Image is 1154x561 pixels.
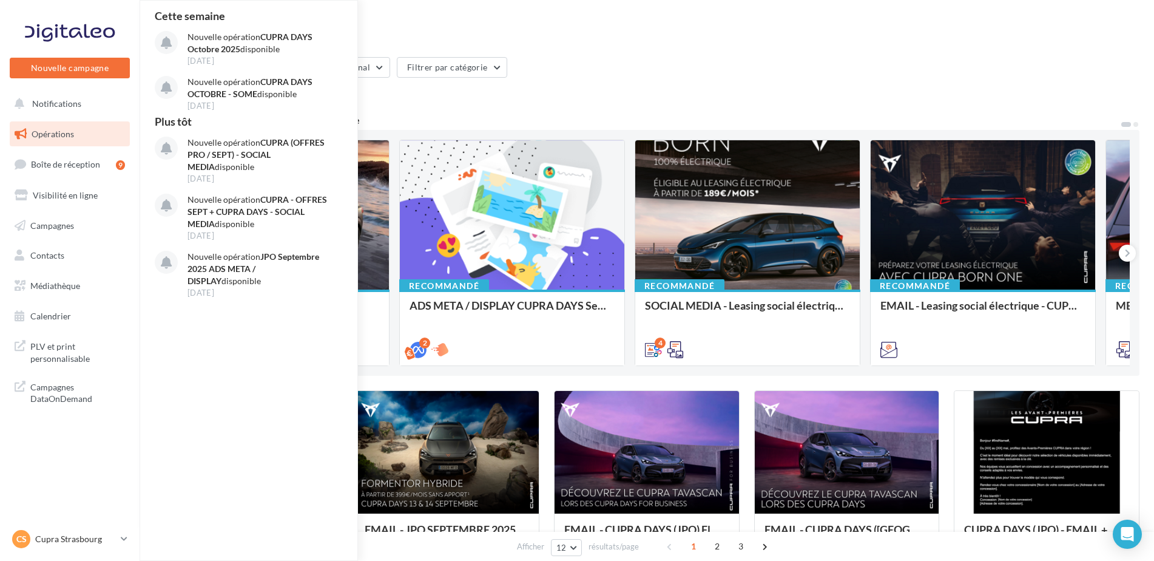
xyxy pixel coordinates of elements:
[32,129,74,139] span: Opérations
[365,523,530,548] div: EMAIL - JPO SEPTEMBRE 2025
[30,379,125,405] span: Campagnes DataOnDemand
[564,523,729,548] div: EMAIL - CUPRA DAYS (JPO) Fleet Générique
[10,528,130,551] a: CS Cupra Strasbourg
[7,183,132,208] a: Visibilité en ligne
[964,523,1129,548] div: CUPRA DAYS (JPO) - EMAIL + SMS
[707,537,727,556] span: 2
[116,160,125,170] div: 9
[655,338,666,348] div: 4
[764,523,930,548] div: EMAIL - CUPRA DAYS ([GEOGRAPHIC_DATA]) Private Générique
[30,311,71,321] span: Calendrier
[30,220,74,230] span: Campagnes
[35,533,116,545] p: Cupra Strasbourg
[7,121,132,147] a: Opérations
[731,537,751,556] span: 3
[870,279,960,293] div: Recommandé
[397,57,507,78] button: Filtrer par catégorie
[7,91,127,117] button: Notifications
[154,115,1120,125] div: 5 opérations recommandées par votre enseigne
[635,279,724,293] div: Recommandé
[16,533,27,545] span: CS
[30,250,64,260] span: Contacts
[30,280,80,291] span: Médiathèque
[10,58,130,78] button: Nouvelle campagne
[1113,520,1142,549] div: Open Intercom Messenger
[7,243,132,268] a: Contacts
[880,299,1085,324] div: EMAIL - Leasing social électrique - CUPRA Born One
[551,539,582,556] button: 12
[556,543,567,552] span: 12
[30,338,125,364] span: PLV et print personnalisable
[7,273,132,299] a: Médiathèque
[7,213,132,239] a: Campagnes
[32,98,81,109] span: Notifications
[410,299,615,324] div: ADS META / DISPLAY CUPRA DAYS Septembre 2025
[419,338,430,348] div: 2
[7,333,132,369] a: PLV et print personnalisable
[645,299,850,324] div: SOCIAL MEDIA - Leasing social électrique - CUPRA Born
[684,537,703,556] span: 1
[517,541,544,552] span: Afficher
[589,541,639,552] span: résultats/page
[33,190,98,200] span: Visibilité en ligne
[154,19,1139,38] div: Opérations marketing
[7,151,132,177] a: Boîte de réception9
[7,304,132,329] a: Calendrier
[399,279,489,293] div: Recommandé
[7,374,132,410] a: Campagnes DataOnDemand
[31,159,100,169] span: Boîte de réception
